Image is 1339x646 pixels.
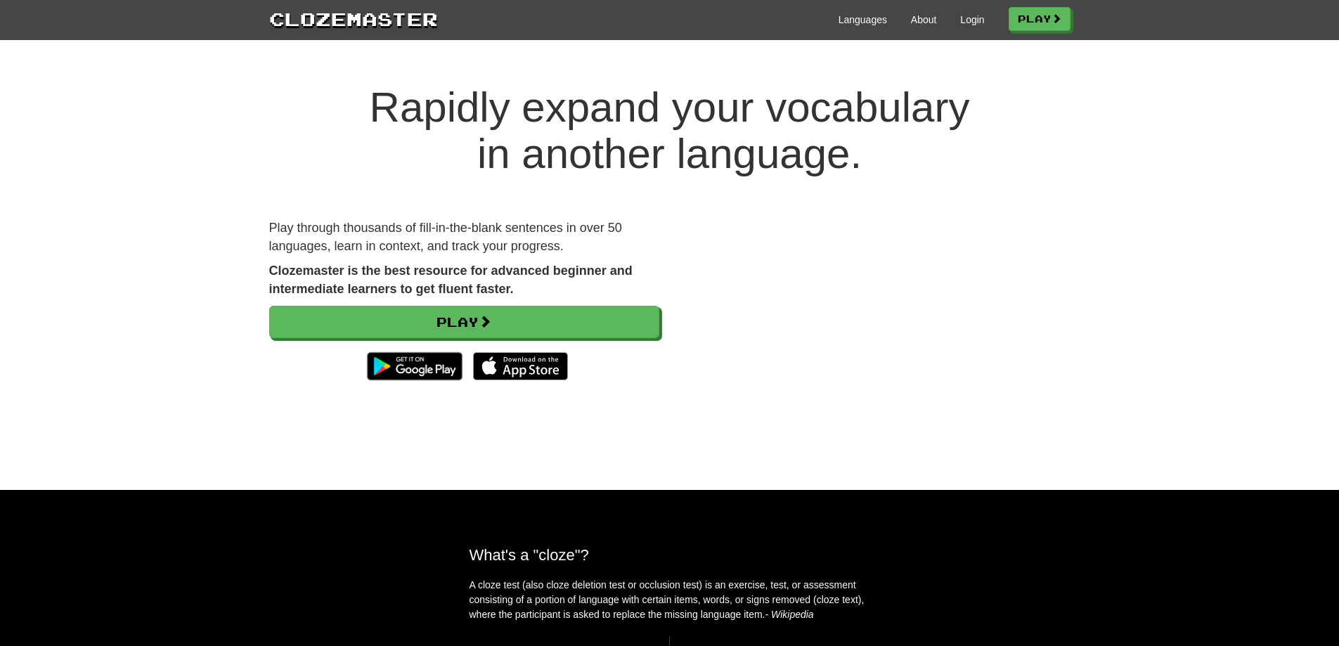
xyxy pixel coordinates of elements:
p: A cloze test (also cloze deletion test or occlusion test) is an exercise, test, or assessment con... [470,578,870,622]
a: Play [1009,7,1070,31]
p: Play through thousands of fill-in-the-blank sentences in over 50 languages, learn in context, and... [269,219,659,255]
h2: What's a "cloze"? [470,546,870,564]
img: Get it on Google Play [360,345,469,387]
a: Play [269,306,659,338]
strong: Clozemaster is the best resource for advanced beginner and intermediate learners to get fluent fa... [269,264,633,296]
a: Clozemaster [269,6,438,32]
em: - Wikipedia [765,609,814,620]
a: About [911,13,937,27]
img: Download_on_the_App_Store_Badge_US-UK_135x40-25178aeef6eb6b83b96f5f2d004eda3bffbb37122de64afbaef7... [473,352,568,380]
a: Login [960,13,984,27]
a: Languages [839,13,887,27]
